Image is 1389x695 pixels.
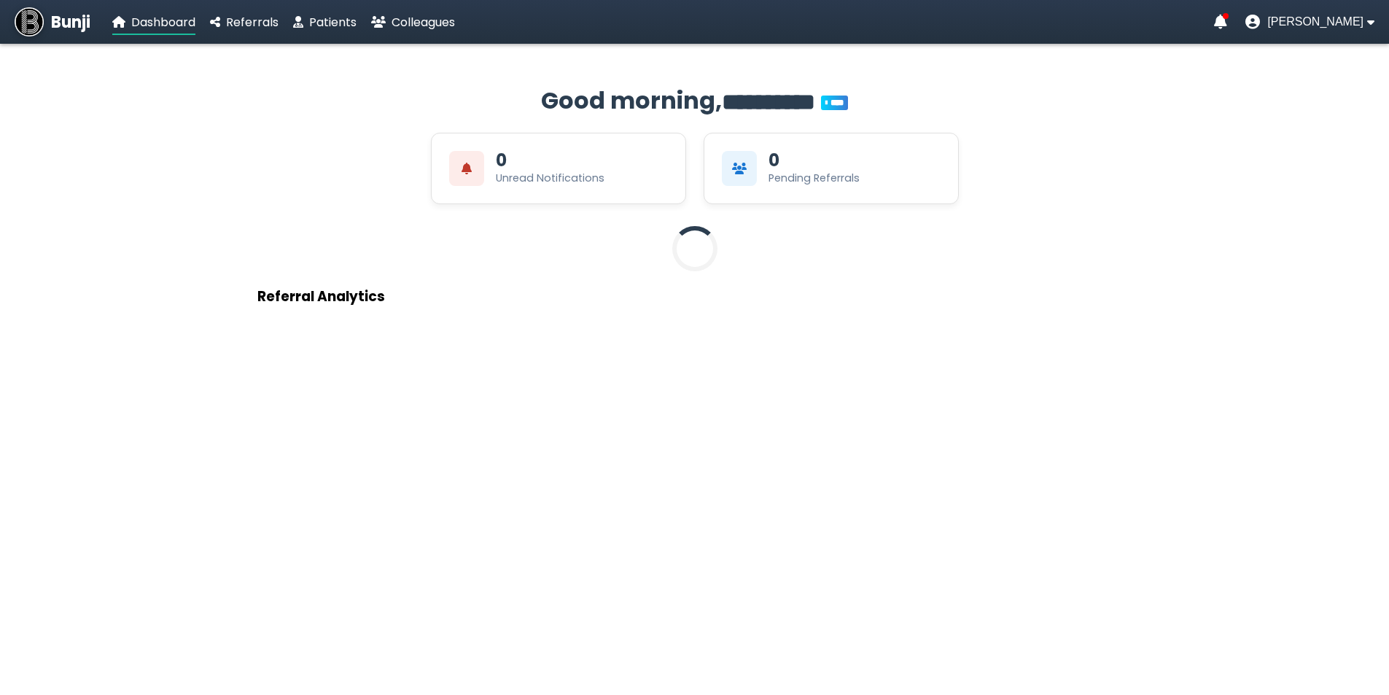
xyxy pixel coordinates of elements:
[15,7,90,36] a: Bunji
[257,286,1132,307] h3: Referral Analytics
[293,13,357,31] a: Patients
[210,13,279,31] a: Referrals
[704,133,959,204] div: View Pending Referrals
[769,152,779,169] div: 0
[226,14,279,31] span: Referrals
[431,133,686,204] div: View Unread Notifications
[309,14,357,31] span: Patients
[131,14,195,31] span: Dashboard
[51,10,90,34] span: Bunji
[496,171,604,186] div: Unread Notifications
[496,152,507,169] div: 0
[1214,15,1227,29] a: Notifications
[769,171,860,186] div: Pending Referrals
[371,13,455,31] a: Colleagues
[1267,15,1363,28] span: [PERSON_NAME]
[112,13,195,31] a: Dashboard
[821,96,848,110] span: You’re on Plus!
[15,7,44,36] img: Bunji Dental Referral Management
[392,14,455,31] span: Colleagues
[1245,15,1374,29] button: User menu
[257,83,1132,118] h2: Good morning,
